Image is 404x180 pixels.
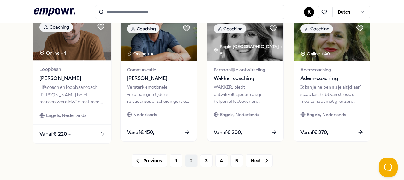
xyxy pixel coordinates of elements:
[39,23,73,32] div: Coaching
[127,24,159,33] div: Coaching
[215,154,228,167] button: 4
[207,18,283,61] img: package image
[300,24,333,33] div: Coaching
[127,84,190,105] div: Versterk emotionele verbindingen tijdens relatiecrises of scheidingen, en vind balans in werk en ...
[127,50,153,57] div: Online + 4
[200,154,213,167] button: 3
[246,154,273,167] button: Next
[127,74,190,83] span: [PERSON_NAME]
[300,74,364,83] span: Adem-coaching
[39,130,71,138] span: Vanaf € 220,-
[95,5,284,19] input: Search for products, categories or subcategories
[170,154,182,167] button: 1
[294,18,370,61] img: package image
[127,128,157,137] span: Vanaf € 150,-
[300,66,364,73] span: Ademcoaching
[379,158,398,177] iframe: Help Scout Beacon - Open
[214,74,277,83] span: Wakker coaching
[214,43,283,57] div: Regio [GEOGRAPHIC_DATA] + 8
[304,7,314,17] button: R
[39,74,105,83] span: [PERSON_NAME]
[214,84,277,105] div: WAKKER. biedt ontwikkeltrajecten die je helpen effectiever en krachtiger in het leven te staan me...
[307,111,346,118] span: Engels, Nederlands
[300,128,330,137] span: Vanaf € 270,-
[300,84,364,105] div: Ik kan je helpen als je altijd 'aan' staat, last hebt van stress, of moeite hebt met grenzen aang...
[39,49,66,57] div: Online + 1
[39,66,105,73] span: Loopbaan
[230,154,243,167] button: 5
[207,18,284,142] a: package imageCoachingRegio [GEOGRAPHIC_DATA] + 8Persoonlijke ontwikkelingWakker coachingWAKKER. b...
[220,111,259,118] span: Engels, Nederlands
[39,84,105,106] div: Lifecoach en loopbaancoach [PERSON_NAME] helpt mensen wereldwijd met meer rust, energie, en voldo...
[214,128,244,137] span: Vanaf € 200,-
[133,111,157,118] span: Nederlands
[127,66,190,73] span: Communicatie
[214,24,246,33] div: Coaching
[214,66,277,73] span: Persoonlijke ontwikkeling
[120,18,197,142] a: package imageCoachingOnline + 4Communicatie[PERSON_NAME]Versterk emotionele verbindingen tijdens ...
[300,50,330,57] div: Online + 40
[33,16,111,144] a: package imageCoachingOnline + 1Loopbaan[PERSON_NAME]Lifecoach en loopbaancoach [PERSON_NAME] help...
[33,16,111,60] img: package image
[132,154,167,167] button: Previous
[46,112,86,119] span: Engels, Nederlands
[121,18,197,61] img: package image
[294,18,371,142] a: package imageCoachingOnline + 40AdemcoachingAdem-coachingIk kan je helpen als je altijd 'aan' sta...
